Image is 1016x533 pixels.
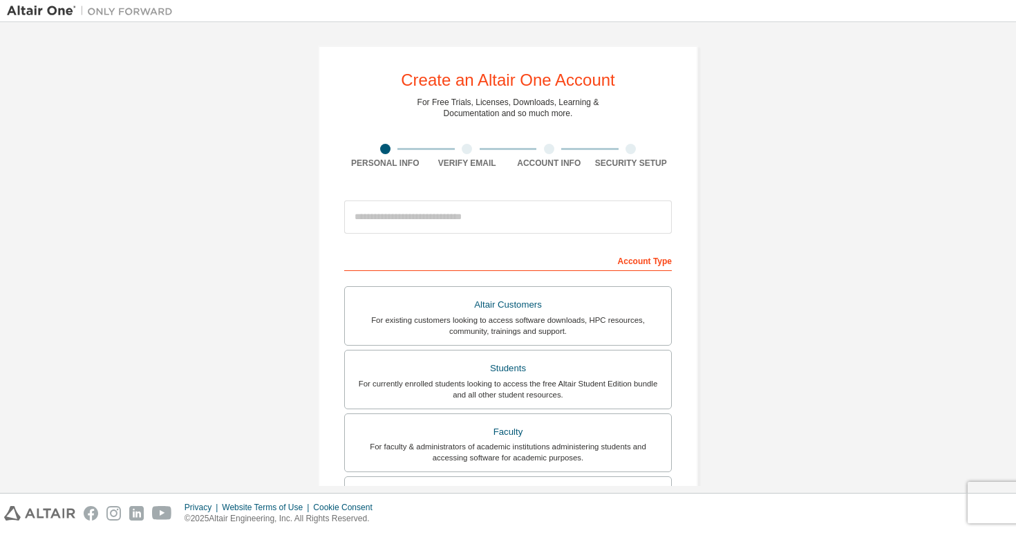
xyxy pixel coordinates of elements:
[353,441,663,463] div: For faculty & administrators of academic institutions administering students and accessing softwa...
[185,502,222,513] div: Privacy
[4,506,75,521] img: altair_logo.svg
[129,506,144,521] img: linkedin.svg
[590,158,672,169] div: Security Setup
[185,513,381,525] p: © 2025 Altair Engineering, Inc. All Rights Reserved.
[508,158,590,169] div: Account Info
[106,506,121,521] img: instagram.svg
[353,485,663,505] div: Everyone else
[426,158,509,169] div: Verify Email
[344,249,672,271] div: Account Type
[84,506,98,521] img: facebook.svg
[353,295,663,315] div: Altair Customers
[353,359,663,378] div: Students
[152,506,172,521] img: youtube.svg
[401,72,615,88] div: Create an Altair One Account
[417,97,599,119] div: For Free Trials, Licenses, Downloads, Learning & Documentation and so much more.
[353,315,663,337] div: For existing customers looking to access software downloads, HPC resources, community, trainings ...
[344,158,426,169] div: Personal Info
[353,422,663,442] div: Faculty
[222,502,313,513] div: Website Terms of Use
[353,378,663,400] div: For currently enrolled students looking to access the free Altair Student Edition bundle and all ...
[7,4,180,18] img: Altair One
[313,502,380,513] div: Cookie Consent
